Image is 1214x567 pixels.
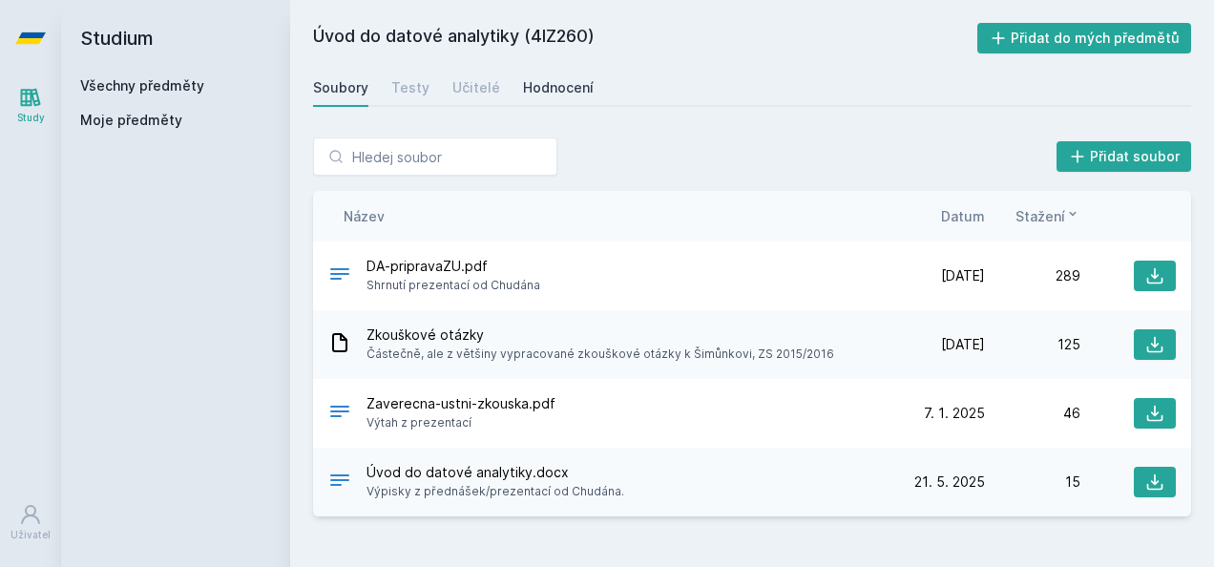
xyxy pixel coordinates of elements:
div: 125 [985,335,1080,354]
button: Přidat soubor [1057,141,1192,172]
h2: Úvod do datové analytiky (4IZ260) [313,23,977,53]
button: Přidat do mých předmětů [977,23,1192,53]
input: Hledej soubor [313,137,557,176]
button: Datum [941,206,985,226]
span: Úvod do datové analytiky.docx [366,463,624,482]
div: Testy [391,78,429,97]
div: Soubory [313,78,368,97]
div: 46 [985,404,1080,423]
div: 15 [985,472,1080,492]
div: 289 [985,266,1080,285]
span: Moje předměty [80,111,182,130]
span: Částečně, ale z většiny vypracované zkouškové otázky k Šimůnkovi, ZS 2015/2016 [366,345,834,364]
a: Hodnocení [523,69,594,107]
span: Shrnutí prezentací od Chudána [366,276,540,295]
div: DOCX [328,469,351,496]
span: [DATE] [941,266,985,285]
a: Testy [391,69,429,107]
div: Hodnocení [523,78,594,97]
a: Soubory [313,69,368,107]
div: Study [17,111,45,125]
a: Study [4,76,57,135]
span: Výtah z prezentací [366,413,555,432]
a: Všechny předměty [80,77,204,94]
span: 21. 5. 2025 [914,472,985,492]
span: [DATE] [941,335,985,354]
span: Zaverecna-ustni-zkouska.pdf [366,394,555,413]
button: Název [344,206,385,226]
span: Stažení [1015,206,1065,226]
a: Učitelé [452,69,500,107]
a: Uživatel [4,493,57,552]
div: PDF [328,400,351,428]
span: Zkouškové otázky [366,325,834,345]
button: Stažení [1015,206,1080,226]
div: Uživatel [10,528,51,542]
span: Výpisky z přednášek/prezentací od Chudána. [366,482,624,501]
span: DA-pripravaZU.pdf [366,257,540,276]
div: Učitelé [452,78,500,97]
div: PDF [328,262,351,290]
span: 7. 1. 2025 [924,404,985,423]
